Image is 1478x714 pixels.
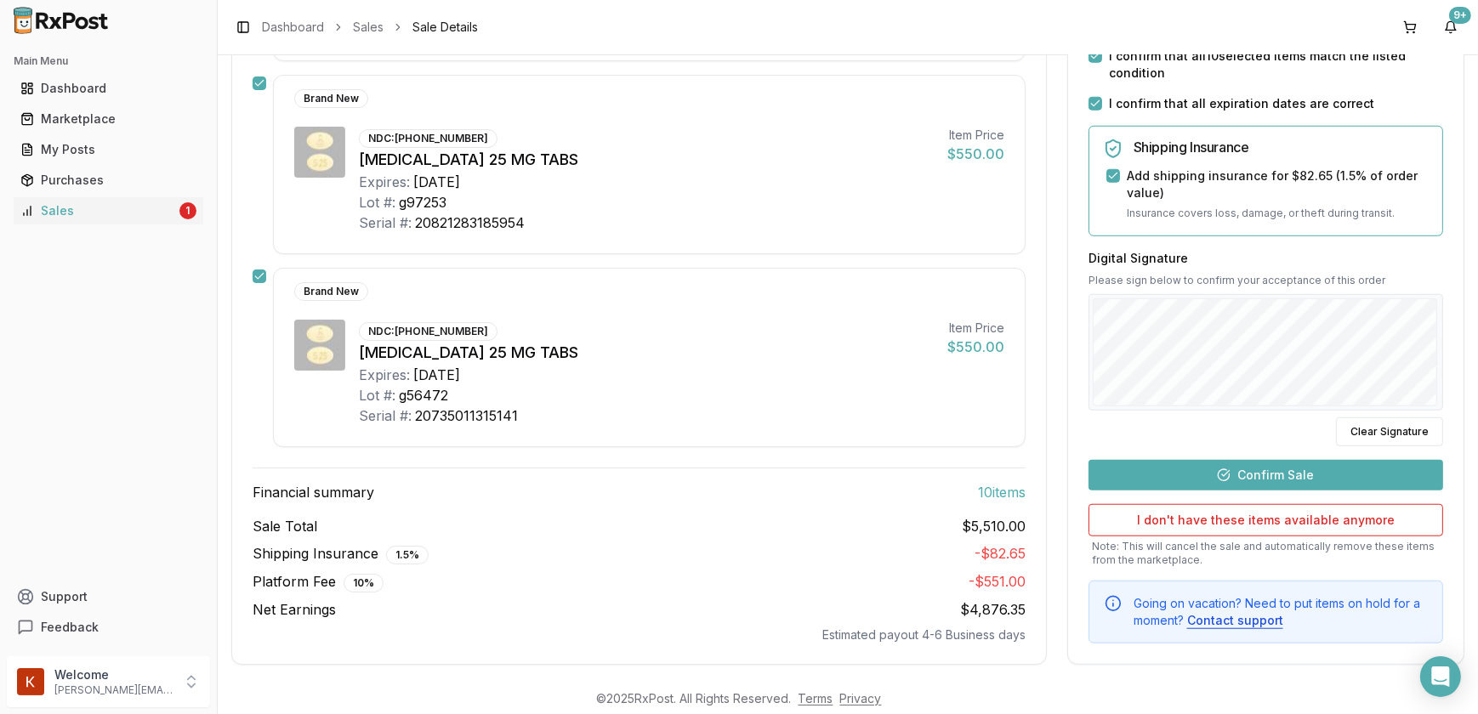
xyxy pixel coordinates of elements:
[344,574,384,592] div: 10 %
[262,19,478,36] nav: breadcrumb
[20,110,196,127] div: Marketplace
[253,599,336,620] span: Net Earnings
[1109,48,1443,82] label: I confirm that all 10 selected items match the listed condition
[975,545,1026,562] span: - $82.65
[1437,14,1464,41] button: 9+
[1089,249,1443,266] h3: Digital Signature
[179,202,196,219] div: 1
[415,405,518,426] div: 20735011315141
[359,322,497,341] div: NDC: [PHONE_NUMBER]
[353,19,384,36] a: Sales
[14,134,203,165] a: My Posts
[1127,167,1429,201] label: Add shipping insurance for $82.65 ( 1.5 % of order value)
[20,141,196,158] div: My Posts
[359,385,395,405] div: Lot #:
[1109,95,1374,112] label: I confirm that all expiration dates are correct
[7,612,210,643] button: Feedback
[359,405,412,426] div: Serial #:
[969,573,1026,590] span: - $551.00
[14,195,203,226] a: Sales1
[1089,273,1443,286] p: Please sign below to confirm your acceptance of this order
[7,581,210,612] button: Support
[359,192,395,212] div: Lot #:
[1420,656,1461,697] div: Open Intercom Messenger
[7,167,210,194] button: Purchases
[253,482,374,502] span: Financial summary
[359,365,410,385] div: Expires:
[17,668,44,695] img: User avatar
[399,385,448,405] div: g56472
[253,626,1026,643] div: Estimated payout 4-6 Business days
[412,19,478,36] span: Sale Details
[359,129,497,148] div: NDC: [PHONE_NUMBER]
[14,104,203,134] a: Marketplace
[253,571,384,592] span: Platform Fee
[294,320,345,371] img: Jardiance 25 MG TABS
[1089,460,1443,490] button: Confirm Sale
[7,75,210,102] button: Dashboard
[294,89,368,108] div: Brand New
[399,192,446,212] div: g97253
[1134,140,1429,154] h5: Shipping Insurance
[14,73,203,104] a: Dashboard
[1336,417,1443,446] button: Clear Signature
[7,136,210,163] button: My Posts
[1089,504,1443,536] button: I don't have these items available anymore
[54,683,173,697] p: [PERSON_NAME][EMAIL_ADDRESS][DOMAIN_NAME]
[7,7,116,34] img: RxPost Logo
[947,127,1004,144] div: Item Price
[359,148,934,172] div: [MEDICAL_DATA] 25 MG TABS
[960,601,1026,618] span: $4,876.35
[7,197,210,224] button: Sales1
[947,337,1004,357] div: $550.00
[962,516,1026,536] span: $5,510.00
[947,144,1004,164] div: $550.00
[840,691,882,705] a: Privacy
[413,365,460,385] div: [DATE]
[1134,595,1429,629] div: Going on vacation? Need to put items on hold for a moment?
[253,543,429,564] span: Shipping Insurance
[386,546,429,564] div: 1.5 %
[262,19,324,36] a: Dashboard
[1449,7,1471,24] div: 9+
[54,666,173,683] p: Welcome
[1127,205,1429,222] p: Insurance covers loss, damage, or theft during transit.
[294,282,368,301] div: Brand New
[41,619,99,636] span: Feedback
[415,212,525,233] div: 20821283185954
[14,165,203,195] a: Purchases
[359,212,412,233] div: Serial #:
[7,105,210,133] button: Marketplace
[14,54,203,68] h2: Main Menu
[1187,612,1283,629] button: Contact support
[413,172,460,192] div: [DATE]
[978,482,1026,502] span: 10 item s
[20,202,176,219] div: Sales
[20,80,196,97] div: Dashboard
[359,172,410,192] div: Expires:
[294,127,345,178] img: Jardiance 25 MG TABS
[799,691,833,705] a: Terms
[20,172,196,189] div: Purchases
[253,516,317,536] span: Sale Total
[1089,540,1443,567] p: Note: This will cancel the sale and automatically remove these items from the marketplace.
[947,320,1004,337] div: Item Price
[359,341,934,365] div: [MEDICAL_DATA] 25 MG TABS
